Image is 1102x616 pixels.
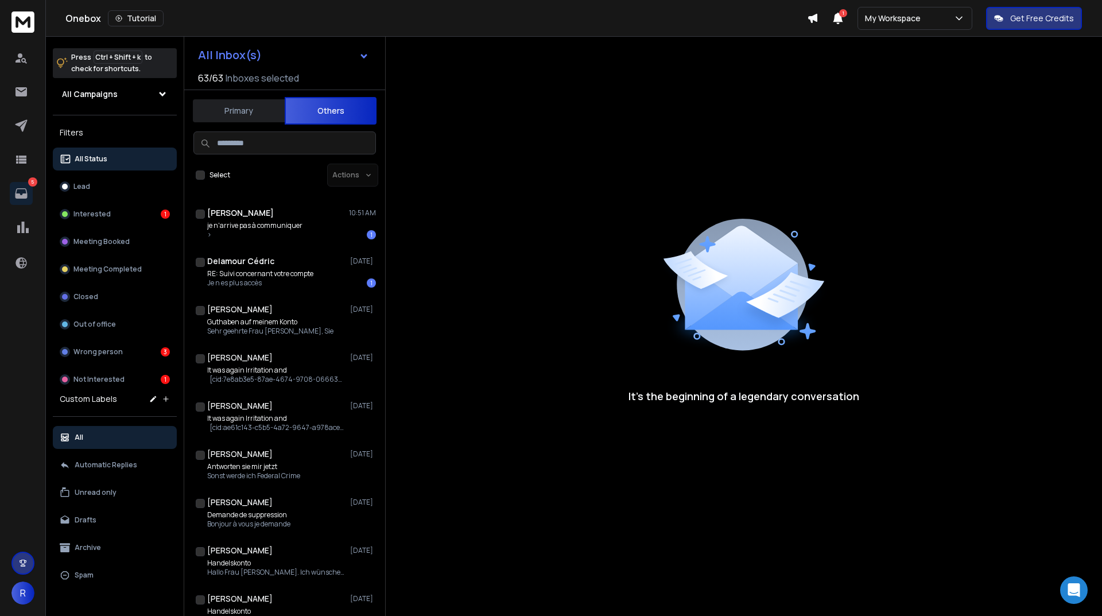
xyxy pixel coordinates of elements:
p: It was again Irritation and [207,414,345,423]
h1: [PERSON_NAME] [207,400,273,412]
button: Automatic Replies [53,454,177,476]
h1: [PERSON_NAME] [207,545,273,556]
h1: All Inbox(s) [198,49,262,61]
h3: Custom Labels [60,393,117,405]
p: [DATE] [350,594,376,603]
h1: [PERSON_NAME] [207,352,273,363]
span: 1 [839,9,847,17]
div: 3 [161,347,170,357]
p: 10:51 AM [349,208,376,218]
p: Bonjour à vous je demande [207,520,290,529]
button: Out of office [53,313,177,336]
h1: All Campaigns [62,88,118,100]
p: Press to check for shortcuts. [71,52,152,75]
span: 63 / 63 [198,71,223,85]
button: Archive [53,536,177,559]
div: Open Intercom Messenger [1060,576,1088,604]
p: [DATE] [350,353,376,362]
p: All [75,433,83,442]
p: Sonst werde ich Federal Crime [207,471,300,481]
p: Handelskonto [207,607,345,616]
div: 1 [161,375,170,384]
p: Hallo Frau [PERSON_NAME]. Ich wünsche eine [207,568,345,577]
p: Not Interested [73,375,125,384]
button: Closed [53,285,177,308]
h1: Delamour Cédric [207,255,274,267]
p: Closed [73,292,98,301]
button: All Campaigns [53,83,177,106]
p: It was again Irritation and [207,366,345,375]
p: 5 [28,177,37,187]
div: 1 [367,230,376,239]
label: Select [209,171,230,180]
p: Get Free Credits [1010,13,1074,24]
p: Sehr geehrte Frau [PERSON_NAME], Sie [207,327,333,336]
button: Lead [53,175,177,198]
p: Archive [75,543,101,552]
div: 1 [367,278,376,288]
p: [DATE] [350,546,376,555]
button: Drafts [53,509,177,532]
button: All Status [53,148,177,171]
h1: [PERSON_NAME] [207,497,273,508]
p: Drafts [75,516,96,525]
p: [DATE] [350,498,376,507]
span: Ctrl + Shift + k [94,51,142,64]
p: Wrong person [73,347,123,357]
button: R [11,582,34,605]
button: Others [285,97,377,125]
p: [DATE] [350,401,376,410]
button: Tutorial [108,10,164,26]
h1: [PERSON_NAME] [207,593,273,605]
p: [DATE] [350,257,376,266]
p: Out of office [73,320,116,329]
a: 5 [10,182,33,205]
p: Interested [73,210,111,219]
div: 1 [161,210,170,219]
p: Meeting Booked [73,237,130,246]
h3: Filters [53,125,177,141]
button: Meeting Completed [53,258,177,281]
h1: [PERSON_NAME] [207,304,273,315]
button: Unread only [53,481,177,504]
h3: Inboxes selected [226,71,299,85]
p: [DATE] [350,450,376,459]
div: Onebox [65,10,807,26]
p: My Workspace [865,13,925,24]
p: Je n es plus accès [207,278,313,288]
p: Lead [73,182,90,191]
p: [DATE] [350,305,376,314]
p: All Status [75,154,107,164]
p: Unread only [75,488,117,497]
p: [cid:7e8ab3e5-87ae-4674-9708-066633898ee8@INDP287.PROD.OUTLOOK.COM] All Transfers on Mooney Bank [207,375,345,384]
button: Spam [53,564,177,587]
p: Guthaben auf meinem Konto [207,317,333,327]
button: Get Free Credits [986,7,1082,30]
button: Primary [193,98,285,123]
p: RE: Suivi concernant votre compte [207,269,313,278]
button: All [53,426,177,449]
p: Spam [75,571,94,580]
p: Automatic Replies [75,460,137,470]
p: Meeting Completed [73,265,142,274]
button: Meeting Booked [53,230,177,253]
button: Not Interested1 [53,368,177,391]
h1: [PERSON_NAME] [207,448,273,460]
p: Handelskonto [207,559,345,568]
p: je n'arrive pas à communiquer [207,221,302,230]
h1: [PERSON_NAME] [207,207,274,219]
button: Interested1 [53,203,177,226]
p: [cid:ae61c143-c5b5-4a72-9647-a978ace690ae@INDP287.PROD.OUTLOOK.COM] All Transfers on Mooney Bank [207,423,345,432]
p: > [207,230,302,239]
p: Demande de suppression [207,510,290,520]
button: All Inbox(s) [189,44,378,67]
button: Wrong person3 [53,340,177,363]
p: It’s the beginning of a legendary conversation [628,388,859,404]
p: Antworten sie mir jetzt [207,462,300,471]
